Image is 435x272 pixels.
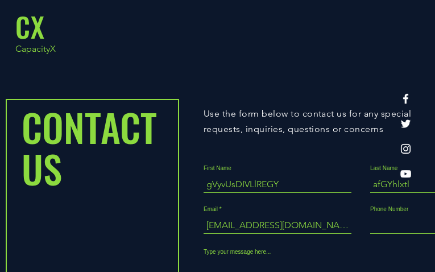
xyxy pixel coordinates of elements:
[204,108,411,134] span: Use the form below to contact us for any special requests, inquiries, questions or concerns
[15,43,56,54] a: CapacityX
[399,92,412,180] ul: Social Bar
[399,92,412,105] img: Facebook
[204,166,351,171] label: First Name
[22,106,173,189] h1: CONTACT US
[204,207,351,212] label: Email
[399,142,412,155] img: Instagram
[399,167,412,180] img: YouTube
[15,6,45,47] a: CX
[399,117,412,130] img: Twitter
